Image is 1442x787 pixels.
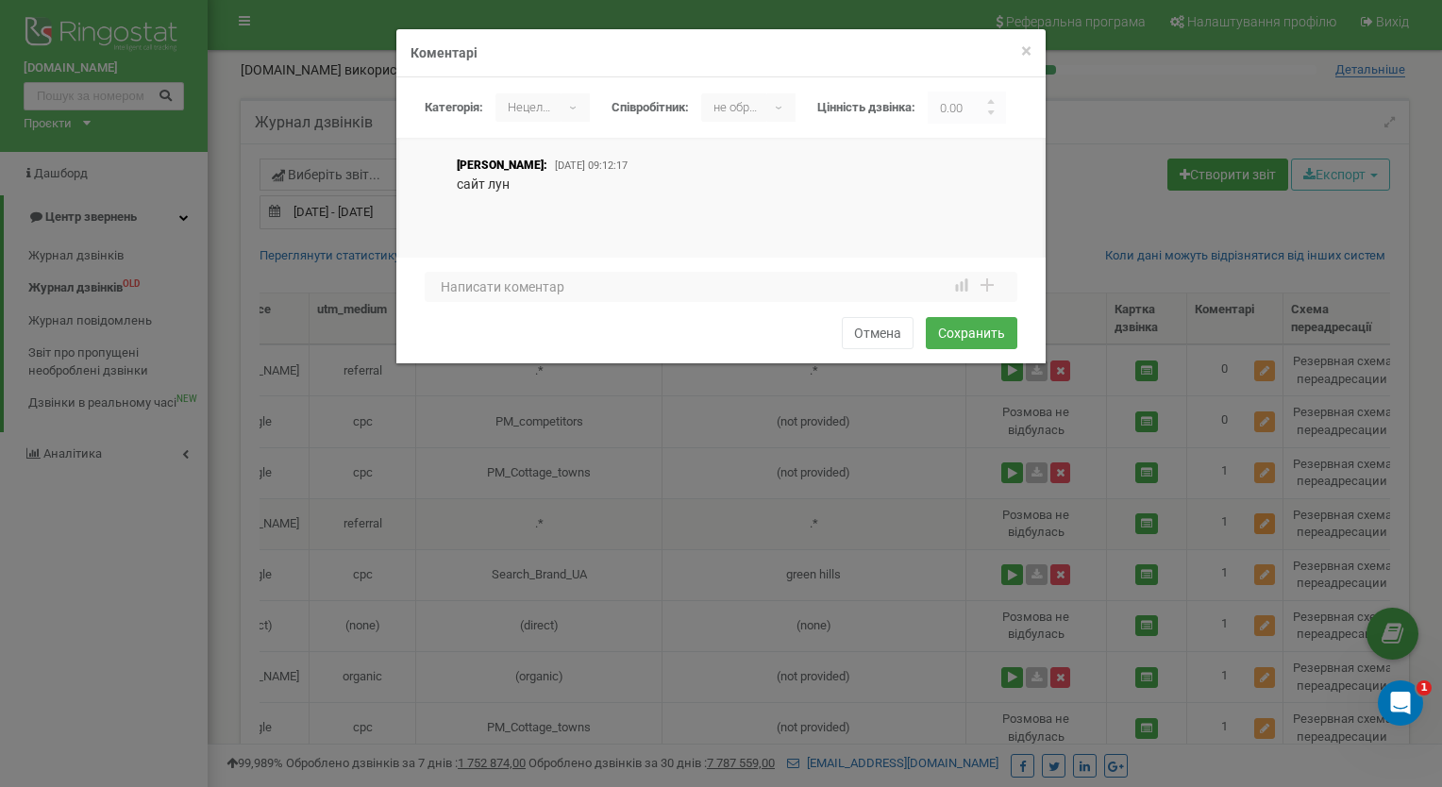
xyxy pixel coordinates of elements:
span: 1 [1417,680,1432,695]
p: не обрано [701,93,767,122]
p: Нецелевой [495,93,562,122]
span: × [1021,40,1031,62]
b: ▾ [767,93,796,122]
button: Сохранить [926,317,1017,349]
p: [PERSON_NAME]: [457,158,547,174]
label: Цінність дзвінка: [817,99,915,117]
p: [DATE] 09:12:17 [555,159,628,174]
label: Категорія: [425,99,483,117]
iframe: Intercom live chat [1378,680,1423,726]
b: ▾ [562,93,590,122]
h4: Коментарі [411,43,1031,62]
label: Співробітник: [612,99,689,117]
button: Отмена [842,317,914,349]
p: сайт лун [457,175,959,193]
